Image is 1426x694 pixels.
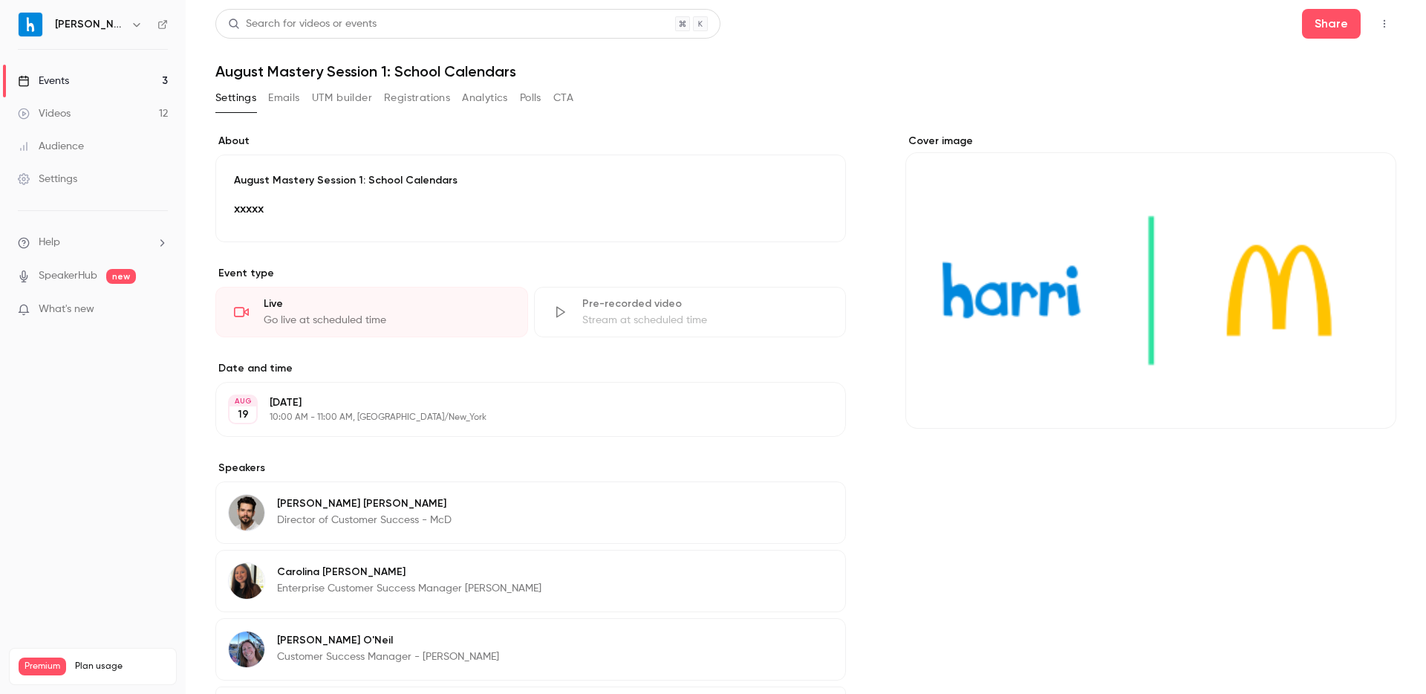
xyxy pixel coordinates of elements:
[19,13,42,36] img: Harri
[270,412,767,424] p: 10:00 AM - 11:00 AM, [GEOGRAPHIC_DATA]/New_York
[215,266,846,281] p: Event type
[268,86,299,110] button: Emails
[462,86,508,110] button: Analytics
[229,495,264,531] img: Dennis Ivanov
[534,287,847,337] div: Pre-recorded videoStream at scheduled time
[229,632,264,667] img: Cynthia O'Neil
[553,86,573,110] button: CTA
[270,395,767,410] p: [DATE]
[150,303,168,317] iframe: Noticeable Trigger
[19,658,66,675] span: Premium
[18,235,168,250] li: help-dropdown-opener
[39,302,94,317] span: What's new
[18,106,71,121] div: Videos
[39,235,60,250] span: Help
[229,396,256,406] div: AUG
[215,86,256,110] button: Settings
[277,649,499,664] p: Customer Success Manager - [PERSON_NAME]
[264,296,509,311] div: Live
[215,134,846,149] label: About
[215,481,846,544] div: Dennis Ivanov[PERSON_NAME] [PERSON_NAME]Director of Customer Success - McD
[18,139,84,154] div: Audience
[55,17,125,32] h6: [PERSON_NAME]
[229,563,264,599] img: Carolina Zuniga
[39,268,97,284] a: SpeakerHub
[215,287,528,337] div: LiveGo live at scheduled time
[277,581,541,596] p: Enterprise Customer Success Manager [PERSON_NAME]
[1302,9,1361,39] button: Share
[905,134,1396,149] label: Cover image
[312,86,372,110] button: UTM builder
[582,296,828,311] div: Pre-recorded video
[215,62,1396,80] h1: August Mastery Session 1: School Calendars
[234,173,827,188] p: August Mastery Session 1: School Calendars
[75,661,167,672] span: Plan usage
[905,134,1396,429] section: Cover image
[277,565,541,580] p: Carolina [PERSON_NAME]
[277,496,452,511] p: [PERSON_NAME] [PERSON_NAME]
[18,74,69,88] div: Events
[215,361,846,376] label: Date and time
[234,200,827,218] h2: xxxxx
[215,550,846,612] div: Carolina ZunigaCarolina [PERSON_NAME]Enterprise Customer Success Manager [PERSON_NAME]
[18,172,77,187] div: Settings
[215,618,846,681] div: Cynthia O'Neil[PERSON_NAME] O'NeilCustomer Success Manager - [PERSON_NAME]
[582,313,828,328] div: Stream at scheduled time
[106,269,136,284] span: new
[520,86,541,110] button: Polls
[277,513,452,528] p: Director of Customer Success - McD
[215,461,846,476] label: Speakers
[277,633,499,648] p: [PERSON_NAME] O'Neil
[264,313,509,328] div: Go live at scheduled time
[238,407,249,422] p: 19
[384,86,450,110] button: Registrations
[228,16,377,32] div: Search for videos or events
